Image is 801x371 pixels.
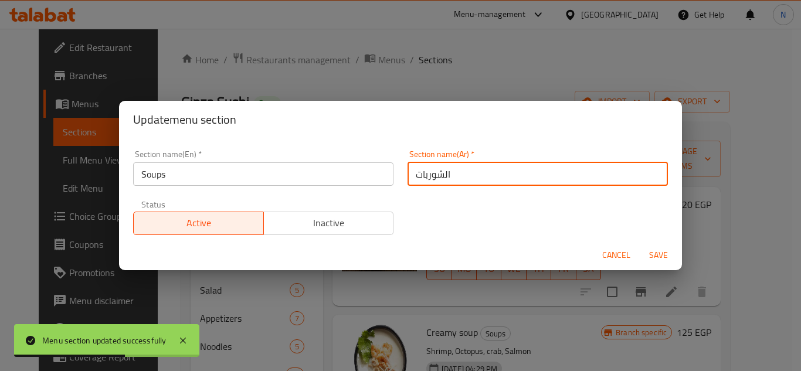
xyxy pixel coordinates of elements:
button: Save [640,244,677,266]
button: Active [133,212,264,235]
span: Inactive [269,215,389,232]
span: Save [644,248,673,263]
button: Cancel [598,244,635,266]
span: Active [138,215,259,232]
h2: Update menu section [133,110,668,129]
button: Inactive [263,212,394,235]
span: Cancel [602,248,630,263]
input: Please enter section name(ar) [408,162,668,186]
div: Menu section updated successfully [42,334,167,347]
input: Please enter section name(en) [133,162,393,186]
